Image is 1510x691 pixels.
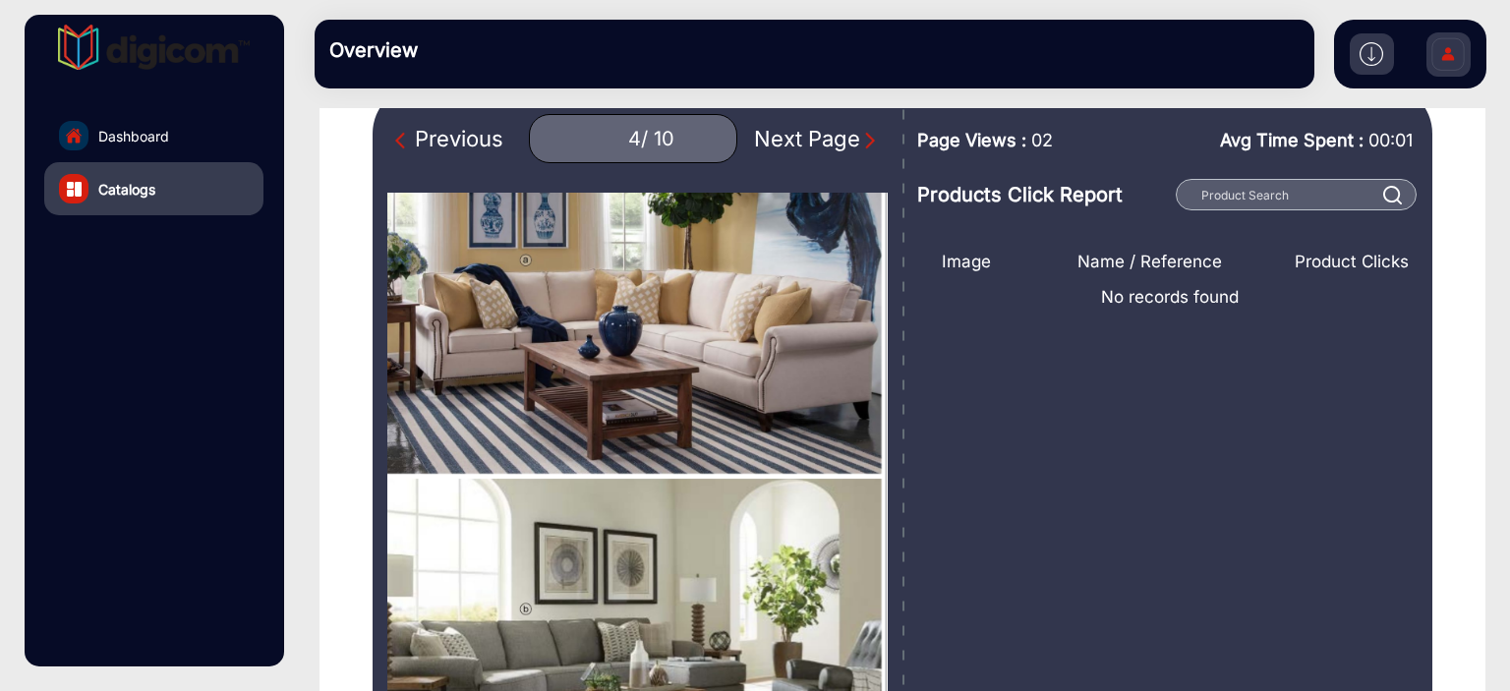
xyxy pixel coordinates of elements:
div: Next Page [754,123,880,155]
img: home [65,127,83,144]
div: Image [927,250,1008,275]
h3: Products Click Report [917,183,1170,206]
h3: Overview [329,38,605,62]
span: No records found [927,285,1413,311]
input: Product Search [1176,179,1416,210]
img: Sign%20Up.svg [1427,23,1469,91]
img: Previous Page [395,131,415,150]
img: Next Page [860,131,880,150]
div: Product Clicks [1291,250,1413,275]
img: h2download.svg [1360,42,1383,66]
a: Catalogs [44,162,263,215]
span: Avg Time Spent : [1220,127,1364,153]
span: Catalogs [98,179,155,200]
div: Previous [395,123,503,155]
a: Dashboard [44,109,263,162]
img: prodSearch%20_white.svg [1383,186,1403,204]
span: 02 [1031,127,1053,153]
span: Page Views : [917,127,1026,153]
img: vmg-logo [58,25,251,70]
span: 00:01 [1368,130,1413,150]
img: catalog [67,182,82,197]
div: Name / Reference [1008,250,1291,275]
div: / 10 [641,127,674,151]
span: Dashboard [98,126,169,146]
